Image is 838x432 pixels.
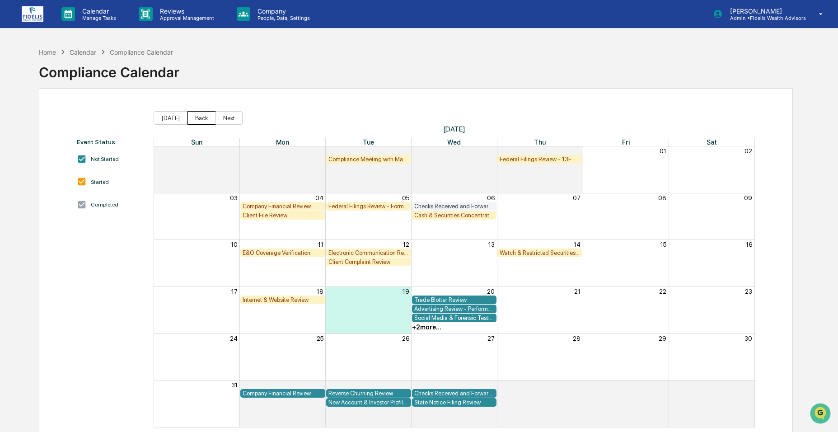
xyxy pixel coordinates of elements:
div: Internet & Website Review [243,296,323,303]
div: E&O Coverage Verification [243,249,323,256]
div: 🗄️ [66,115,73,122]
button: 05 [402,194,409,202]
button: 17 [231,288,238,295]
p: Approval Management [153,15,219,21]
div: Company Financial Review [243,390,323,397]
img: logo [22,6,43,22]
img: 1746055101610-c473b297-6a78-478c-a979-82029cc54cd1 [9,69,25,85]
button: 03 [230,194,238,202]
button: 07 [573,194,581,202]
button: 08 [658,194,666,202]
button: 23 [745,288,752,295]
div: Compliance Calendar [39,57,179,80]
button: 18 [317,288,323,295]
button: Start new chat [154,72,164,83]
button: 20 [487,288,495,295]
div: New Account & Investor Profile Review [328,399,409,406]
div: Checks Received and Forwarded Log [414,390,495,397]
span: Mon [276,138,289,146]
div: 🔎 [9,132,16,139]
button: 31 [231,381,238,389]
button: 11 [318,241,323,248]
span: Sun [191,138,202,146]
div: Trade Blotter Review [414,296,495,303]
button: 14 [574,241,581,248]
iframe: Open customer support [809,402,833,427]
button: 04 [315,194,323,202]
a: Powered byPylon [64,153,109,160]
div: Advertising Review - Performance Advertising [414,305,495,312]
div: Federal Filings Review - Form N-PX [328,203,409,210]
button: 10 [231,241,238,248]
div: Event Status [77,138,145,146]
div: Reverse Churning Review [328,390,409,397]
button: 19 [403,288,409,295]
div: Calendar [70,48,96,56]
button: 13 [488,241,495,248]
button: 06 [744,381,752,389]
span: Data Lookup [18,131,57,140]
button: 03 [487,381,495,389]
div: Federal Filings Review - 13F [500,156,580,163]
div: Compliance Meeting with Management [328,156,409,163]
button: 12 [403,241,409,248]
button: Next [215,111,243,125]
span: Tue [363,138,374,146]
div: We're available if you need us! [31,78,114,85]
div: Electronic Communication Review [328,249,409,256]
p: [PERSON_NAME] [723,7,806,15]
div: Started [91,179,109,185]
button: [DATE] [154,111,187,125]
button: 31 [574,147,581,155]
button: 09 [744,194,752,202]
button: Back [187,111,216,125]
button: 06 [487,194,495,202]
div: Month View [154,138,755,427]
button: 01 [317,381,323,389]
div: Compliance Calendar [110,48,173,56]
button: 16 [746,241,752,248]
button: 21 [574,288,581,295]
button: 26 [402,335,409,342]
a: 🔎Data Lookup [5,127,61,144]
div: Client File Review [243,212,323,219]
p: Admin • Fidelis Wealth Advisors [723,15,806,21]
button: 28 [573,335,581,342]
p: Manage Tasks [75,15,121,21]
button: 29 [402,147,409,155]
span: [DATE] [154,125,755,133]
button: 04 [572,381,581,389]
button: 02 [744,147,752,155]
p: How can we help? [9,19,164,33]
div: State Notice Filing Review [414,399,495,406]
button: 25 [317,335,323,342]
span: Preclearance [18,114,58,123]
div: Start new chat [31,69,148,78]
a: 🗄️Attestations [62,110,116,127]
span: Attestations [75,114,112,123]
div: Home [39,48,56,56]
a: 🖐️Preclearance [5,110,62,127]
span: Pylon [90,153,109,160]
button: 22 [659,288,666,295]
div: 🖐️ [9,115,16,122]
div: Not Started [91,156,119,162]
button: 27 [487,335,495,342]
input: Clear [23,41,149,51]
div: + 2 more... [412,324,441,331]
p: Company [250,7,314,15]
button: 24 [230,335,238,342]
button: 02 [402,381,409,389]
button: 15 [660,241,666,248]
div: Checks Received and Forwarded Log [414,203,495,210]
div: Completed [91,202,118,208]
button: 05 [659,381,666,389]
button: 28 [316,147,323,155]
div: Social Media & Forensic Testing [414,315,495,321]
div: Client Complaint Review [328,258,409,265]
div: Company Financial Review [243,203,323,210]
span: Wed [447,138,461,146]
button: 01 [660,147,666,155]
span: Sat [707,138,717,146]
